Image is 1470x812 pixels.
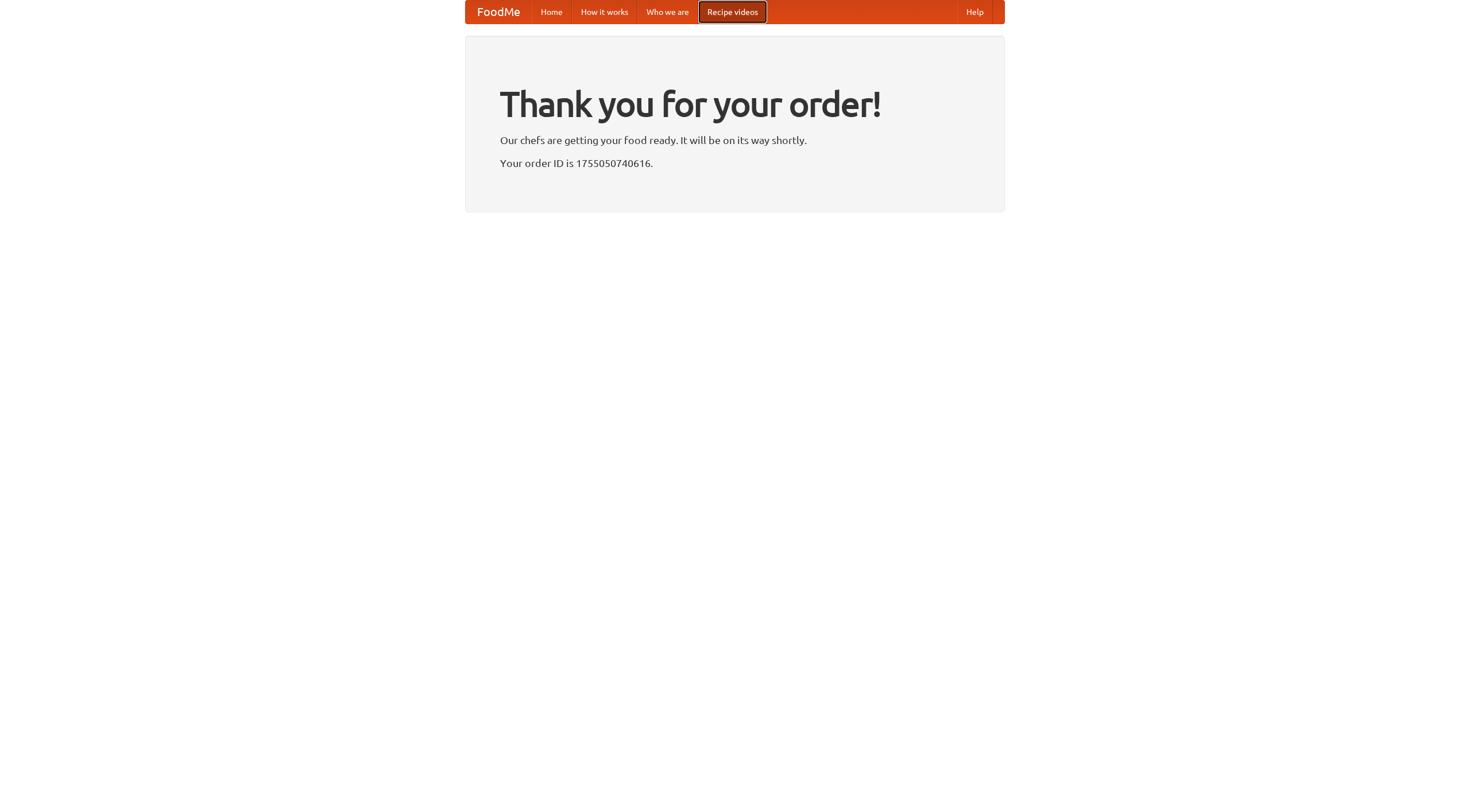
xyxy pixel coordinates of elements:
a: Help [957,1,993,24]
h1: Thank you for your order! [500,76,970,131]
a: FoodMe [466,1,532,24]
a: Recipe videos [698,1,767,24]
p: Your order ID is 1755050740616. [500,154,970,172]
a: How it works [572,1,637,24]
a: Home [532,1,572,24]
p: Our chefs are getting your food ready. It will be on its way shortly. [500,131,970,149]
a: Who we are [637,1,698,24]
